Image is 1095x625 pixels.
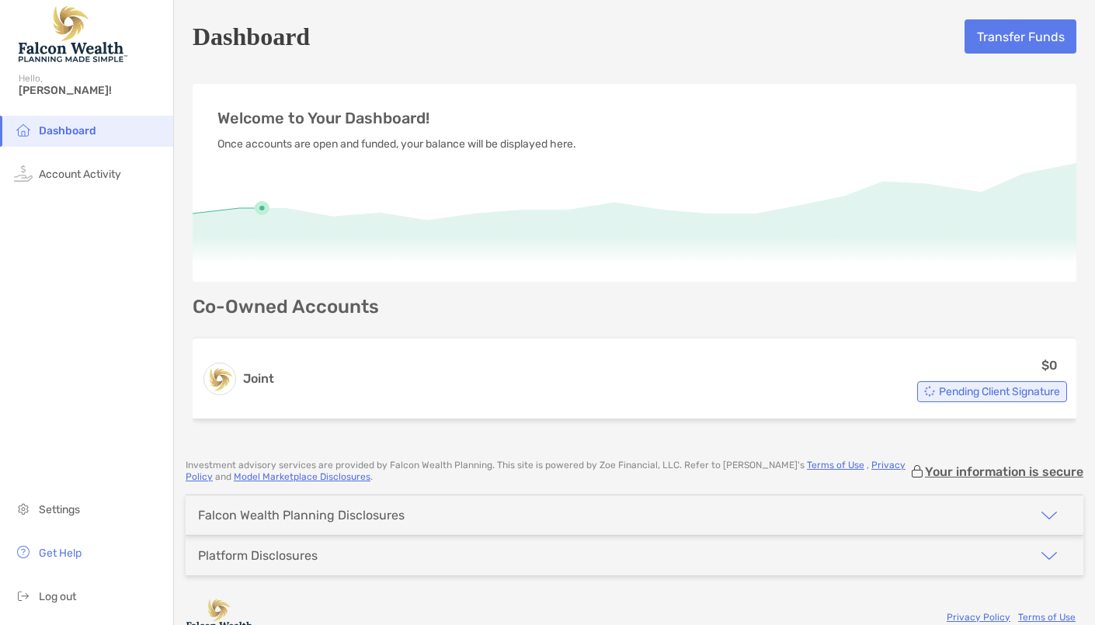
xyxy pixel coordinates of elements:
[186,460,909,483] p: Investment advisory services are provided by Falcon Wealth Planning . This site is powered by Zoe...
[1040,506,1058,525] img: icon arrow
[947,612,1010,623] a: Privacy Policy
[14,164,33,182] img: activity icon
[14,499,33,518] img: settings icon
[14,586,33,605] img: logout icon
[925,464,1083,479] p: Your information is secure
[39,503,80,516] span: Settings
[1041,356,1058,375] p: $0
[243,370,274,388] h3: Joint
[193,19,310,54] h5: Dashboard
[19,6,127,62] img: Falcon Wealth Planning Logo
[807,460,864,470] a: Terms of Use
[186,460,906,482] a: Privacy Policy
[939,387,1060,396] span: Pending Client Signature
[39,547,82,560] span: Get Help
[14,543,33,561] img: get-help icon
[1018,612,1076,623] a: Terms of Use
[39,124,96,137] span: Dashboard
[217,109,1052,128] p: Welcome to Your Dashboard!
[217,134,1052,154] p: Once accounts are open and funded, your balance will be displayed here.
[198,508,405,523] div: Falcon Wealth Planning Disclosures
[1040,547,1058,565] img: icon arrow
[924,386,935,397] img: Account Status icon
[234,471,370,482] a: Model Marketplace Disclosures
[965,19,1076,54] button: Transfer Funds
[14,120,33,139] img: household icon
[193,297,1076,317] p: Co-Owned Accounts
[19,84,164,97] span: [PERSON_NAME]!
[39,168,121,181] span: Account Activity
[39,590,76,603] span: Log out
[204,363,235,394] img: logo account
[198,548,318,563] div: Platform Disclosures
